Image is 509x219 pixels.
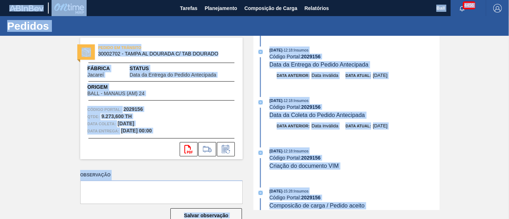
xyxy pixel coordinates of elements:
span: Data anterior: [277,124,310,128]
strong: [DATE] [118,121,134,126]
span: PEDIDO EM TRÂNSITO [98,44,198,51]
span: Composição de Carga [244,4,297,13]
span: Data entrega: [87,127,119,135]
strong: [DATE] 00:00 [121,128,152,133]
img: TNhmsLtSVTkK8tSr43FrP2fwEKptu5GPRR3wAAAABJRU5ErkJggg== [9,5,44,11]
strong: 2029156 [301,54,321,59]
span: Relatórios [305,4,329,13]
span: 30002702 - TAMPA AL DOURADA C/ TAB DOURADO [98,51,228,57]
span: - 12:18 [282,48,292,52]
span: - 12:18 [282,149,292,153]
span: Data coleta: [87,120,116,127]
span: : Insumos [292,189,309,193]
div: Abrir arquivo PDF [180,142,198,156]
img: atual [258,50,263,54]
span: Origem [87,83,165,91]
span: Data da Entrega do Pedido Antecipada [270,62,369,68]
strong: 2029156 [123,106,143,112]
strong: 2029156 [301,104,321,110]
span: - 15:28 [282,189,292,193]
span: Composicão de carga / Pedido aceito [270,203,365,209]
span: Jacareí [87,72,104,78]
span: Data inválida [311,73,338,78]
span: : Insumos [292,98,309,103]
span: Data atual: [345,73,371,78]
span: Data da Entrega do Pedido Antecipada [130,72,216,78]
span: : Insumos [292,149,309,153]
strong: 9.273,600 TH [101,113,132,119]
div: Código Portal: [270,54,440,59]
div: Código Portal: [270,195,440,200]
span: Data inválida [311,123,338,128]
span: [DATE] [270,189,282,193]
span: Tarefas [180,4,198,13]
span: Qtde : [87,113,100,120]
span: [DATE] [373,123,388,128]
span: [DATE] [270,48,282,52]
span: BALL - MANAUS (AM) 24 [87,91,145,96]
h1: Pedidos [7,22,134,30]
span: [DATE] [270,149,282,153]
span: Data atual: [345,124,371,128]
img: Logout [493,4,502,13]
strong: 2029156 [301,195,321,200]
span: Data da Coleta do Pedido Antecipada [270,112,365,118]
span: - 12:18 [282,99,292,103]
span: Status [130,65,236,72]
div: Informar alteração no pedido [217,142,235,156]
img: atual [258,100,263,104]
img: atual [258,191,263,195]
span: 4456 [463,1,475,9]
span: [DATE] [373,73,388,78]
button: Notificações [451,3,474,13]
label: Observação [80,170,243,180]
span: : Insumos [292,48,309,52]
span: Planejamento [205,4,237,13]
span: Fábrica [87,65,126,72]
img: status [82,48,91,57]
span: Criação do documento VIM [270,163,339,169]
span: [DATE] [270,98,282,103]
span: Código Portal: [87,106,122,113]
img: atual [258,151,263,155]
div: Ir para Composição de Carga [198,142,216,156]
strong: 2029156 [301,155,321,161]
span: Data anterior: [277,73,310,78]
div: Código Portal: [270,104,440,110]
div: Código Portal: [270,155,440,161]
